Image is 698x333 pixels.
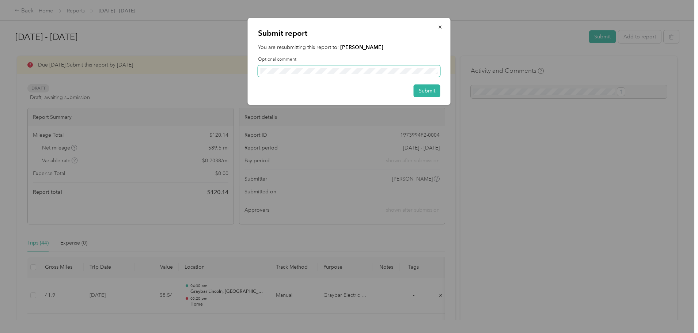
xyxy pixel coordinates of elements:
p: Submit report [258,28,440,38]
iframe: Everlance-gr Chat Button Frame [657,292,698,333]
label: Optional comment [258,56,440,63]
strong: [PERSON_NAME] [340,44,383,50]
p: You are resubmitting this report to: [258,43,440,51]
button: Submit [414,84,440,97]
